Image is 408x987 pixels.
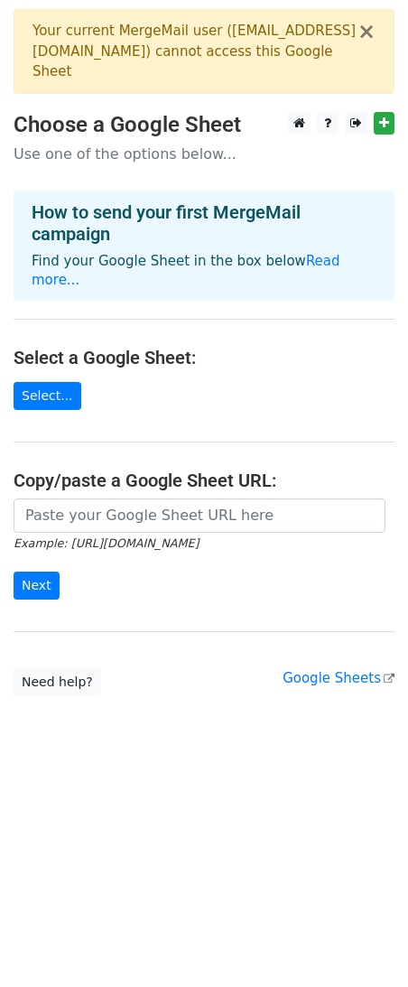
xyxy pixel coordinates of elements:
div: Your current MergeMail user ( [EMAIL_ADDRESS][DOMAIN_NAME] ) cannot access this Google Sheet [32,21,357,82]
h4: Select a Google Sheet: [14,347,394,368]
a: Need help? [14,668,101,696]
button: × [357,21,376,42]
input: Next [14,572,60,600]
h4: How to send your first MergeMail campaign [32,201,376,245]
a: Google Sheets [283,670,394,686]
small: Example: [URL][DOMAIN_NAME] [14,536,199,550]
h3: Choose a Google Sheet [14,112,394,138]
a: Read more... [32,253,340,288]
input: Paste your Google Sheet URL here [14,498,385,533]
h4: Copy/paste a Google Sheet URL: [14,470,394,491]
a: Select... [14,382,81,410]
p: Use one of the options below... [14,144,394,163]
p: Find your Google Sheet in the box below [32,252,376,290]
